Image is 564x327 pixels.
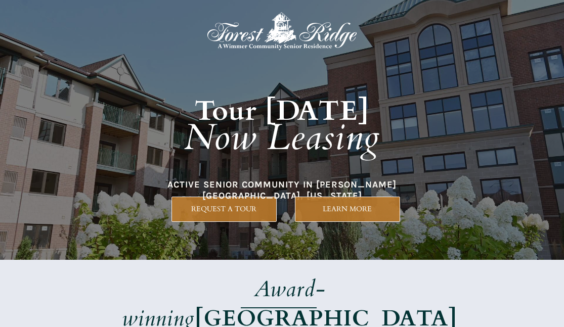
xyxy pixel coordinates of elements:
strong: Tour [DATE] [195,92,370,130]
em: Now Leasing [184,113,380,162]
span: ACTIVE SENIOR COMMUNITY IN [PERSON_NAME][GEOGRAPHIC_DATA], [US_STATE] [167,179,397,201]
a: LEARN MORE [295,197,400,222]
a: REQUEST A TOUR [171,197,277,222]
span: LEARN MORE [295,205,400,213]
span: REQUEST A TOUR [172,205,276,213]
